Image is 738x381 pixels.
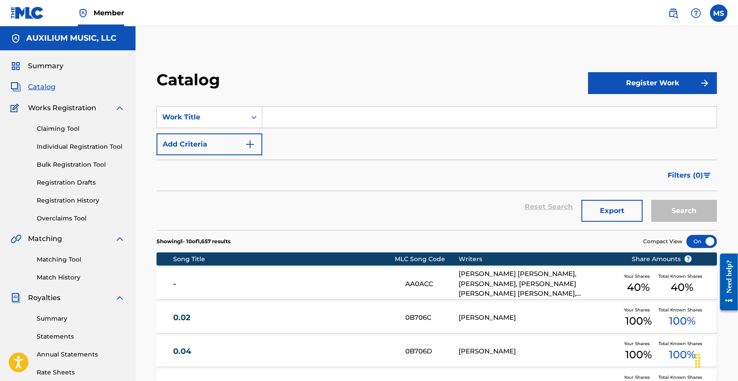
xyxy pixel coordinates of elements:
span: Member [94,8,124,18]
div: [PERSON_NAME] [459,313,618,323]
span: Your Shares [624,374,653,381]
img: Catalog [10,82,21,92]
span: Your Shares [624,307,653,313]
span: Your Shares [624,340,653,347]
img: 9d2ae6d4665cec9f34b9.svg [245,139,255,150]
img: Summary [10,61,21,71]
p: Showing 1 - 10 of 1,657 results [157,238,230,245]
a: Registration Drafts [37,178,125,187]
iframe: Resource Center [714,244,738,320]
a: SummarySummary [10,61,63,71]
img: filter [703,173,711,178]
span: Total Known Shares [658,307,706,313]
span: 100 % [625,313,652,329]
span: Matching [28,234,62,244]
img: MLC Logo [10,7,44,19]
a: 0.02 [173,313,393,323]
a: Claiming Tool [37,124,125,133]
a: CatalogCatalog [10,82,56,92]
img: search [668,8,679,18]
span: Works Registration [28,103,96,113]
a: Public Search [665,4,682,22]
a: Statements [37,332,125,341]
img: Matching [10,234,21,244]
form: Search Form [157,106,717,230]
img: f7272a7cc735f4ea7f67.svg [700,78,710,88]
span: Share Amounts [632,255,692,264]
a: Individual Registration Tool [37,142,125,151]
span: Total Known Shares [658,340,706,347]
a: Match History [37,273,125,282]
div: User Menu [710,4,728,22]
a: Bulk Registration Tool [37,160,125,169]
img: Accounts [10,33,21,44]
iframe: Chat Widget [694,339,738,381]
button: Filters (0) [662,164,717,186]
img: help [691,8,701,18]
span: Total Known Shares [658,273,706,280]
span: Royalties [28,293,60,303]
h5: AUXILIUM MUSIC, LLC [26,33,116,43]
a: 0.04 [173,346,393,357]
span: Summary [28,61,63,71]
div: [PERSON_NAME] [459,346,618,357]
a: Rate Sheets [37,368,125,377]
a: Annual Statements [37,350,125,359]
button: Export [581,200,643,222]
div: Drag [691,348,705,374]
span: Compact View [643,238,682,245]
div: 0B706C [405,313,459,323]
span: 100 % [625,347,652,363]
button: Register Work [588,72,717,94]
a: Summary [37,314,125,323]
span: Catalog [28,82,56,92]
div: Work Title [162,112,241,122]
div: 0B706D [405,346,459,357]
h2: Catalog [157,70,224,90]
span: 40 % [627,280,650,295]
div: Writers [459,255,618,264]
a: Registration History [37,196,125,205]
span: 100 % [669,313,696,329]
span: 40 % [671,280,693,295]
img: Royalties [10,293,21,303]
div: [PERSON_NAME] [PERSON_NAME], [PERSON_NAME], [PERSON_NAME] [PERSON_NAME] [PERSON_NAME], [PERSON_NA... [459,269,618,299]
div: AA0ACC [405,279,459,289]
img: expand [115,103,125,113]
img: expand [115,293,125,303]
img: expand [115,234,125,244]
img: Works Registration [10,103,22,113]
div: Help [687,4,705,22]
span: Your Shares [624,273,653,280]
img: Top Rightsholder [78,8,88,18]
a: - [173,279,393,289]
span: Filters ( 0 ) [668,170,703,181]
a: Matching Tool [37,255,125,264]
span: 100 % [669,347,696,363]
span: Total Known Shares [658,374,706,381]
a: Overclaims Tool [37,214,125,223]
button: Add Criteria [157,133,262,155]
div: Song Title [173,255,394,264]
div: MLC Song Code [395,255,459,264]
span: ? [685,255,692,262]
